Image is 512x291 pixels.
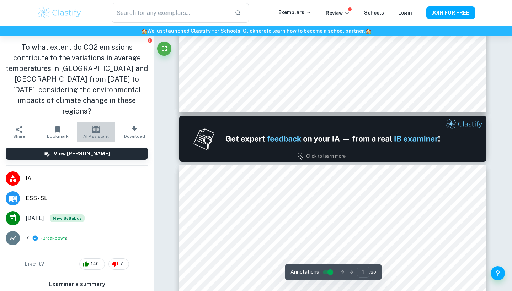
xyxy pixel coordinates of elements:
[398,10,412,16] a: Login
[37,6,82,20] img: Clastify logo
[115,122,154,142] button: Download
[6,42,148,116] h1: To what extent do CO2 emissions contribute to the variations in average temperatures in [GEOGRAPH...
[26,174,148,183] span: IA
[26,214,44,223] span: [DATE]
[369,269,376,275] span: / 20
[43,235,66,241] button: Breakdown
[38,122,77,142] button: Bookmark
[26,234,29,242] p: 7
[87,260,103,268] span: 140
[6,148,148,160] button: View [PERSON_NAME]
[50,214,85,222] span: New Syllabus
[365,28,371,34] span: 🏫
[79,258,105,270] div: 140
[54,150,110,158] h6: View [PERSON_NAME]
[290,268,319,276] span: Annotations
[426,6,475,19] button: JOIN FOR FREE
[157,42,171,56] button: Fullscreen
[3,280,151,289] h6: Examiner's summary
[25,260,44,268] h6: Like it?
[77,122,115,142] button: AI Assistant
[13,134,25,139] span: Share
[326,9,350,17] p: Review
[147,38,152,43] button: Report issue
[179,116,486,162] img: Ad
[491,266,505,280] button: Help and Feedback
[124,134,145,139] span: Download
[83,134,109,139] span: AI Assistant
[1,27,511,35] h6: We just launched Clastify for Schools. Click to learn how to become a school partner.
[92,126,100,133] img: AI Assistant
[141,28,147,34] span: 🏫
[47,134,69,139] span: Bookmark
[278,9,311,16] p: Exemplars
[108,258,129,270] div: 7
[255,28,266,34] a: here
[26,194,148,203] span: ESS - SL
[50,214,85,222] div: Starting from the May 2026 session, the ESS IA requirements have changed. We created this exempla...
[112,3,229,23] input: Search for any exemplars...
[364,10,384,16] a: Schools
[41,235,68,242] span: ( )
[116,260,127,268] span: 7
